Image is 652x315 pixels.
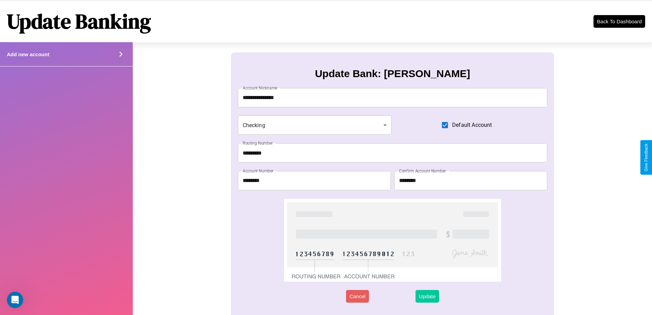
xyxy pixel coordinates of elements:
[452,121,492,129] span: Default Account
[315,68,470,80] h3: Update Bank: [PERSON_NAME]
[416,290,439,303] button: Update
[399,168,446,174] label: Confirm Account Number
[346,290,369,303] button: Cancel
[243,140,273,146] label: Routing Number
[238,116,392,135] div: Checking
[284,199,501,282] img: check
[243,85,278,91] label: Account Nickname
[243,168,273,174] label: Account Number
[644,144,649,171] div: Give Feedback
[7,51,49,57] h4: Add new account
[7,292,23,308] iframe: Intercom live chat
[593,15,645,28] button: Back To Dashboard
[7,7,151,35] h1: Update Banking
